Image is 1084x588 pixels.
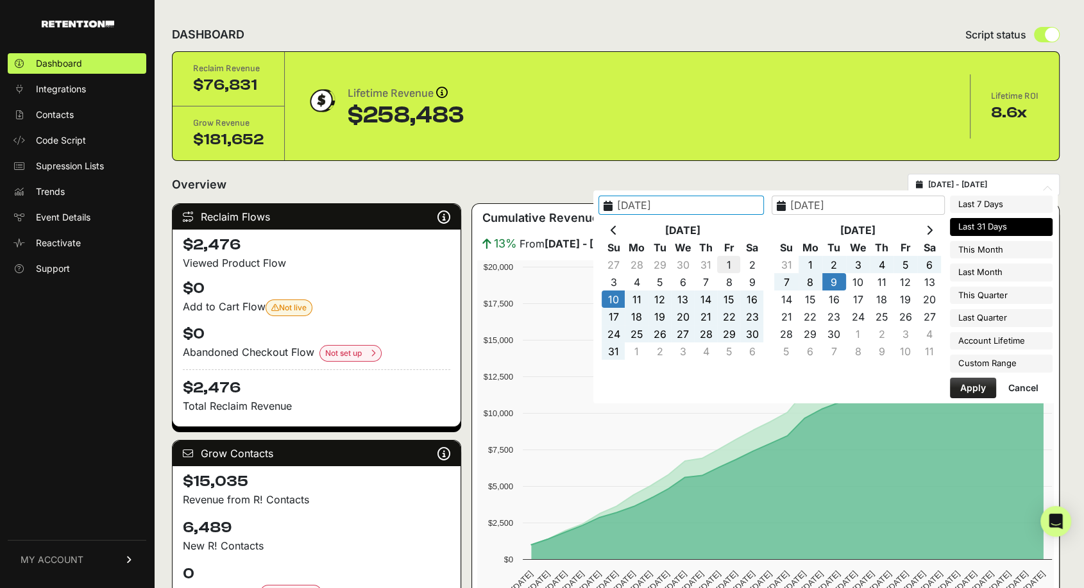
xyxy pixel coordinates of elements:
[950,378,996,398] button: Apply
[483,408,512,418] text: $10,000
[694,256,717,273] td: 31
[740,273,763,290] td: 9
[671,342,694,360] td: 3
[8,79,146,99] a: Integrations
[893,273,917,290] td: 12
[183,398,450,414] p: Total Reclaim Revenue
[8,540,146,579] a: MY ACCOUNT
[965,27,1026,42] span: Script status
[183,255,450,271] div: Viewed Product Flow
[625,221,740,239] th: [DATE]
[917,273,941,290] td: 13
[822,290,846,308] td: 16
[183,492,450,507] p: Revenue from R! Contacts
[348,85,464,103] div: Lifetime Revenue
[774,325,798,342] td: 28
[36,57,82,70] span: Dashboard
[183,369,450,398] h4: $2,476
[740,256,763,273] td: 2
[870,290,893,308] td: 18
[8,258,146,279] a: Support
[36,108,74,121] span: Contacts
[488,445,513,455] text: $7,500
[482,209,599,227] h3: Cumulative Revenue
[822,342,846,360] td: 7
[846,342,870,360] td: 8
[950,218,1053,236] li: Last 31 Days
[717,273,740,290] td: 8
[740,239,763,256] th: Sa
[799,290,822,308] td: 15
[36,237,81,249] span: Reactivate
[717,325,740,342] td: 29
[36,83,86,96] span: Integrations
[183,324,450,344] h4: $0
[648,342,671,360] td: 2
[774,273,798,290] td: 7
[648,308,671,325] td: 19
[648,290,671,308] td: 12
[671,290,694,308] td: 13
[183,235,450,255] h4: $2,476
[799,256,822,273] td: 1
[671,273,694,290] td: 6
[1040,506,1071,537] div: Open Intercom Messenger
[36,262,70,275] span: Support
[822,325,846,342] td: 30
[694,273,717,290] td: 7
[893,342,917,360] td: 10
[36,211,90,224] span: Event Details
[625,256,648,273] td: 28
[625,325,648,342] td: 25
[822,308,846,325] td: 23
[822,256,846,273] td: 2
[991,90,1038,103] div: Lifetime ROI
[494,235,517,253] span: 13%
[671,308,694,325] td: 20
[36,134,86,147] span: Code Script
[740,308,763,325] td: 23
[799,273,822,290] td: 8
[625,342,648,360] td: 1
[520,236,625,251] span: From
[488,518,513,528] text: $2,500
[870,325,893,342] td: 2
[893,239,917,256] th: Fr
[36,160,104,172] span: Supression Lists
[183,278,450,299] h4: $0
[917,342,941,360] td: 11
[8,207,146,228] a: Event Details
[8,130,146,151] a: Code Script
[799,239,822,256] th: Mo
[348,103,464,128] div: $258,483
[870,273,893,290] td: 11
[893,308,917,325] td: 26
[893,325,917,342] td: 3
[950,241,1053,259] li: This Month
[173,204,461,230] div: Reclaim Flows
[625,273,648,290] td: 4
[717,239,740,256] th: Fr
[991,103,1038,123] div: 8.6x
[846,325,870,342] td: 1
[822,273,846,290] td: 9
[8,156,146,176] a: Supression Lists
[846,239,870,256] th: We
[694,325,717,342] td: 28
[846,273,870,290] td: 10
[183,299,450,316] div: Add to Cart Flow
[774,239,798,256] th: Su
[671,239,694,256] th: We
[740,342,763,360] td: 6
[774,290,798,308] td: 14
[799,325,822,342] td: 29
[602,325,625,342] td: 24
[917,290,941,308] td: 20
[483,299,512,308] text: $17,500
[740,325,763,342] td: 30
[625,239,648,256] th: Mo
[483,262,512,272] text: $20,000
[740,290,763,308] td: 16
[694,308,717,325] td: 21
[488,482,513,491] text: $5,000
